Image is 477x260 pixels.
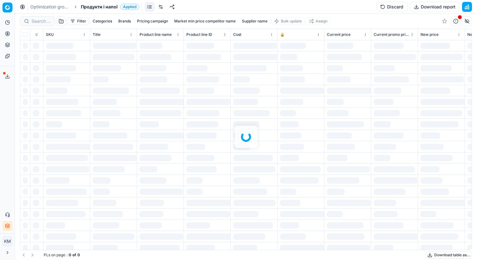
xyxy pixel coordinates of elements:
[2,236,12,246] button: КM
[410,2,460,12] button: Download report
[376,2,407,12] button: Discard
[30,4,139,10] nav: breadcrumb
[81,4,139,10] span: Продукти і напоїApplied
[120,4,139,10] span: Applied
[81,4,118,10] span: Продукти і напої
[30,4,70,10] a: Optimization groups
[3,237,12,246] span: КM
